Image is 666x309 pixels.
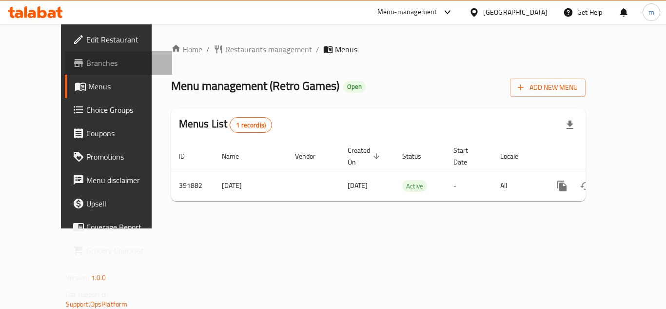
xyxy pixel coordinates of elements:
a: Upsell [65,192,172,215]
a: Coupons [65,122,172,145]
span: Get support on: [66,288,111,301]
td: [DATE] [214,171,287,201]
span: Grocery Checklist [86,245,164,256]
span: Menu disclaimer [86,174,164,186]
span: 1 record(s) [230,121,272,130]
span: 1.0.0 [91,271,106,284]
span: Active [402,181,427,192]
li: / [316,43,319,55]
span: Created On [348,144,383,168]
td: 391882 [171,171,214,201]
span: Edit Restaurant [86,34,164,45]
a: Choice Groups [65,98,172,122]
nav: breadcrumb [171,43,586,55]
span: Open [343,82,366,91]
span: Add New Menu [518,82,578,94]
span: Coverage Report [86,221,164,233]
span: Locale [500,150,531,162]
a: Menu disclaimer [65,168,172,192]
a: Edit Restaurant [65,28,172,51]
a: Home [171,43,202,55]
a: Promotions [65,145,172,168]
li: / [206,43,210,55]
span: ID [179,150,197,162]
span: Version: [66,271,90,284]
span: Menus [88,81,164,92]
span: Start Date [453,144,481,168]
a: Restaurants management [214,43,312,55]
div: Open [343,81,366,93]
span: Vendor [295,150,328,162]
a: Branches [65,51,172,75]
div: Menu-management [377,6,437,18]
div: [GEOGRAPHIC_DATA] [483,7,548,18]
a: Menus [65,75,172,98]
a: Coverage Report [65,215,172,239]
th: Actions [543,142,652,171]
span: [DATE] [348,179,368,192]
h2: Menus List [179,117,272,133]
td: All [492,171,543,201]
span: Menus [335,43,357,55]
span: Menu management ( Retro Games ) [171,75,339,97]
span: Branches [86,57,164,69]
span: m [648,7,654,18]
button: Add New Menu [510,79,586,97]
div: Export file [558,113,582,137]
span: Choice Groups [86,104,164,116]
div: Total records count [230,117,272,133]
span: Upsell [86,198,164,209]
span: Status [402,150,434,162]
td: - [446,171,492,201]
a: Grocery Checklist [65,239,172,262]
button: more [550,174,574,198]
button: Change Status [574,174,597,198]
span: Restaurants management [225,43,312,55]
span: Name [222,150,252,162]
span: Coupons [86,127,164,139]
span: Promotions [86,151,164,163]
table: enhanced table [171,142,652,201]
